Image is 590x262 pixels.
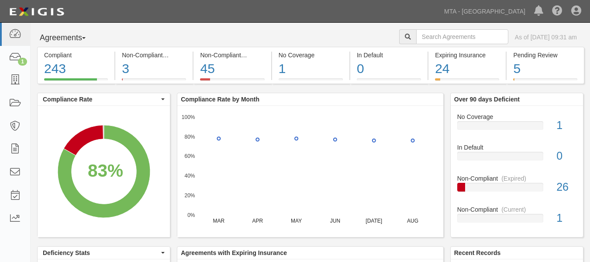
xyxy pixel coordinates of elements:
[166,51,191,59] div: (Current)
[501,205,526,214] div: (Current)
[279,51,343,59] div: No Coverage
[193,78,271,85] a: Non-Compliant(Expired)45
[185,173,195,179] text: 40%
[440,3,530,20] a: MTA - [GEOGRAPHIC_DATA]
[357,51,421,59] div: In Default
[451,174,583,183] div: Non-Compliant
[272,78,349,85] a: No Coverage1
[550,118,583,133] div: 1
[457,174,576,205] a: Non-Compliant(Expired)26
[279,59,343,78] div: 1
[122,59,186,78] div: 3
[507,78,584,85] a: Pending Review5
[38,93,170,105] button: Compliance Rate
[550,148,583,164] div: 0
[200,59,264,78] div: 45
[454,96,520,103] b: Over 90 days Deficient
[88,158,123,184] div: 83%
[451,143,583,152] div: In Default
[252,218,263,224] text: APR
[515,33,577,42] div: As of [DATE] 09:31 am
[550,179,583,195] div: 26
[115,78,193,85] a: Non-Compliant(Current)3
[330,218,340,224] text: JUN
[350,78,428,85] a: In Default0
[451,112,583,121] div: No Coverage
[181,96,259,103] b: Compliance Rate by Month
[44,59,108,78] div: 243
[7,4,67,20] img: logo-5460c22ac91f19d4615b14bd174203de0afe785f0fc80cf4dbbc73dc1793850b.png
[43,248,159,257] span: Deficiency Stats
[245,51,269,59] div: (Expired)
[357,59,421,78] div: 0
[38,247,170,259] button: Deficiency Stats
[187,212,195,218] text: 0%
[177,106,443,237] svg: A chart.
[38,106,170,237] svg: A chart.
[428,78,506,85] a: Expiring Insurance24
[181,249,287,256] b: Agreements with Expiring Insurance
[457,112,576,143] a: No Coverage1
[213,218,225,224] text: MAR
[416,29,508,44] input: Search Agreements
[457,143,576,174] a: In Default0
[185,192,195,199] text: 20%
[454,249,501,256] b: Recent Records
[37,29,103,47] button: Agreements
[200,51,264,59] div: Non-Compliant (Expired)
[513,51,577,59] div: Pending Review
[37,78,114,85] a: Compliant243
[550,210,583,226] div: 1
[407,218,418,224] text: AUG
[18,58,27,66] div: 1
[291,218,302,224] text: MAY
[435,51,499,59] div: Expiring Insurance
[457,205,576,230] a: Non-Compliant(Current)1
[182,114,195,120] text: 100%
[43,95,159,104] span: Compliance Rate
[44,51,108,59] div: Compliant
[366,218,383,224] text: [DATE]
[185,153,195,159] text: 60%
[501,174,526,183] div: (Expired)
[435,59,499,78] div: 24
[185,133,195,140] text: 80%
[552,6,562,17] i: Help Center - Complianz
[451,205,583,214] div: Non-Compliant
[513,59,577,78] div: 5
[122,51,186,59] div: Non-Compliant (Current)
